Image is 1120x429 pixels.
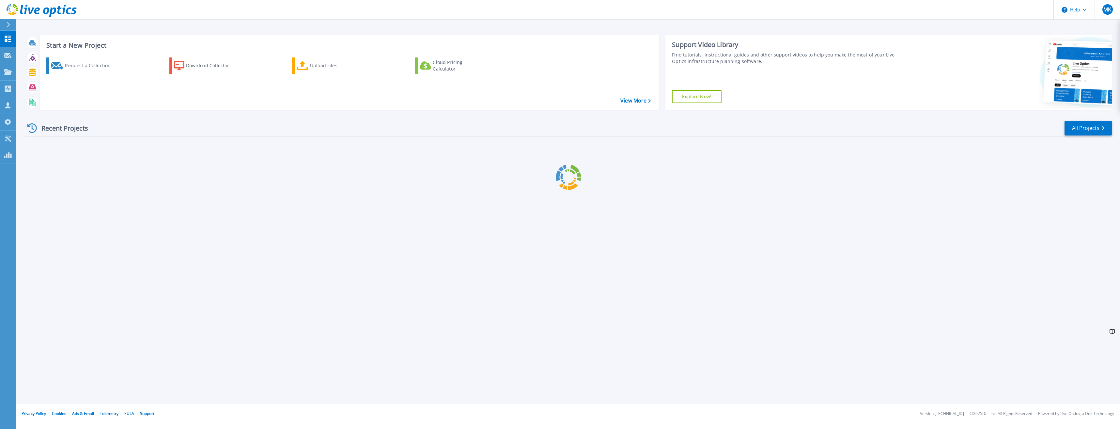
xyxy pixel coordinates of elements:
[169,57,242,74] a: Download Collector
[124,411,134,416] a: EULA
[672,90,722,103] a: Explore Now!
[970,412,1032,416] li: © 2025 Dell Inc. All Rights Reserved
[433,59,485,72] div: Cloud Pricing Calculator
[310,59,362,72] div: Upload Files
[186,59,238,72] div: Download Collector
[46,57,119,74] a: Request a Collection
[25,120,97,136] div: Recent Projects
[140,411,154,416] a: Support
[72,411,94,416] a: Ads & Email
[100,411,118,416] a: Telemetry
[1103,7,1111,12] span: MK
[1065,121,1112,135] a: All Projects
[920,412,964,416] li: Version: [TECHNICAL_ID]
[1038,412,1114,416] li: Powered by Live Optics, a Dell Technology
[415,57,488,74] a: Cloud Pricing Calculator
[22,411,46,416] a: Privacy Policy
[620,98,651,104] a: View More
[672,40,905,49] div: Support Video Library
[46,42,650,49] h3: Start a New Project
[292,57,365,74] a: Upload Files
[52,411,66,416] a: Cookies
[672,52,905,65] div: Find tutorials, instructional guides and other support videos to help you make the most of your L...
[65,59,117,72] div: Request a Collection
